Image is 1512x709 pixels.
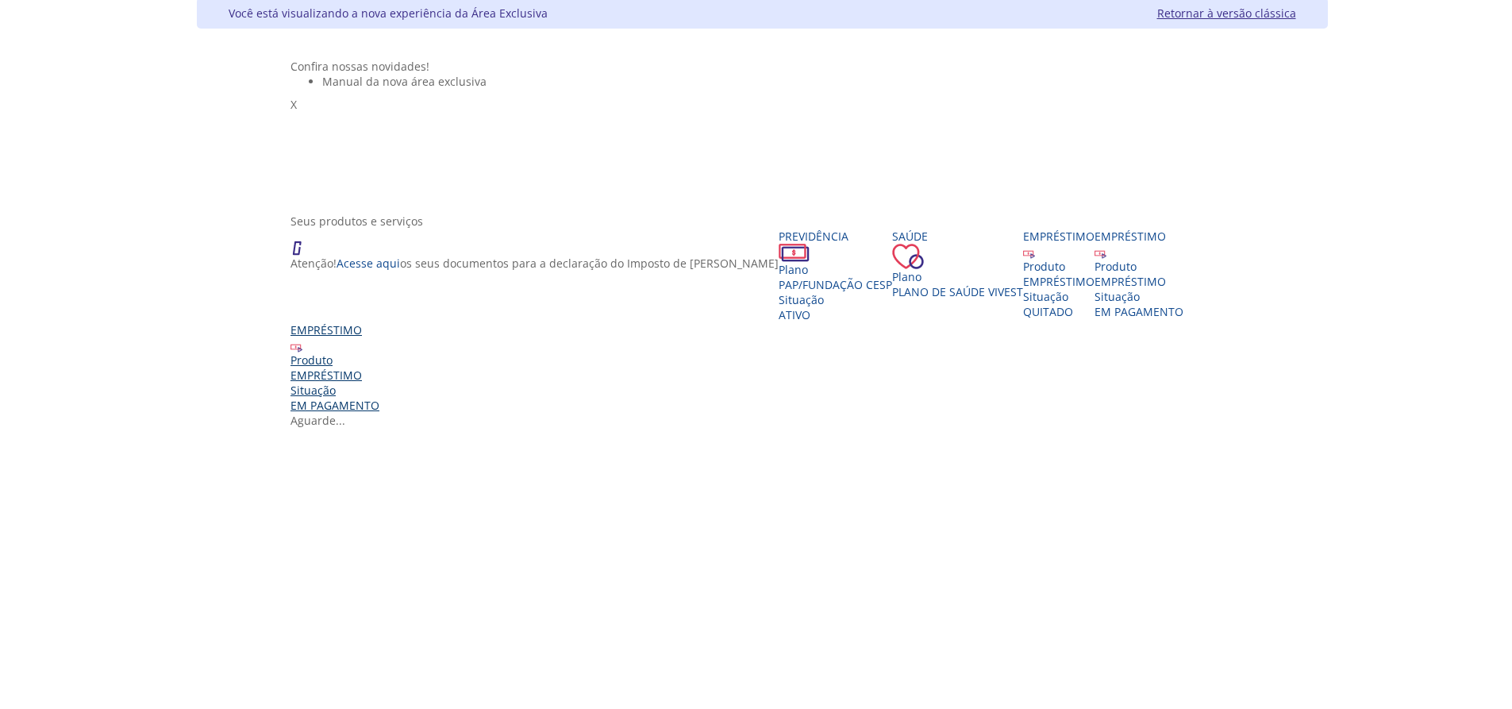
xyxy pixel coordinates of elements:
a: Empréstimo Produto EMPRÉSTIMO Situação EM PAGAMENTO [1095,229,1183,319]
div: Plano [779,262,892,277]
a: Retornar à versão clássica [1157,6,1296,21]
p: Atenção! os seus documentos para a declaração do Imposto de [PERSON_NAME] [290,256,779,271]
div: Empréstimo [290,322,379,337]
div: Você está visualizando a nova experiência da Área Exclusiva [229,6,548,21]
div: Seus produtos e serviços [290,214,1233,229]
div: EMPRÉSTIMO [1095,274,1183,289]
div: Aguarde... [290,413,1233,428]
div: Produto [1023,259,1095,274]
img: ico_dinheiro.png [779,244,810,262]
img: ico_emprestimo.svg [1095,247,1106,259]
a: Saúde PlanoPlano de Saúde VIVEST [892,229,1023,299]
div: Situação [779,292,892,307]
a: Previdência PlanoPAP/Fundação CESP SituaçãoAtivo [779,229,892,322]
div: Saúde [892,229,1023,244]
div: Empréstimo [1023,229,1095,244]
div: Empréstimo [1095,229,1183,244]
a: Acesse aqui [337,256,400,271]
span: EM PAGAMENTO [290,398,379,413]
span: Manual da nova área exclusiva [322,74,487,89]
span: QUITADO [1023,304,1073,319]
a: Empréstimo Produto EMPRÉSTIMO Situação EM PAGAMENTO [290,322,379,413]
span: PAP/Fundação CESP [779,277,892,292]
div: EMPRÉSTIMO [1023,274,1095,289]
img: ico_coracao.png [892,244,924,269]
div: Situação [1023,289,1095,304]
div: Produto [290,353,379,368]
div: Previdência [779,229,892,244]
img: ico_emprestimo.svg [1023,247,1035,259]
img: ico_atencao.png [290,229,317,256]
div: Plano [892,269,1023,284]
div: Confira nossas novidades! [290,59,1233,74]
img: ico_emprestimo.svg [290,341,302,353]
section: <span lang="pt-BR" dir="ltr">Visualizador do Conteúdo da Web</span> 1 [290,59,1233,198]
section: <span lang="en" dir="ltr">ProdutosCard</span> [290,214,1233,428]
span: Plano de Saúde VIVEST [892,284,1023,299]
div: Produto [1095,259,1183,274]
div: Situação [1095,289,1183,304]
div: EMPRÉSTIMO [290,368,379,383]
span: EM PAGAMENTO [1095,304,1183,319]
div: Situação [290,383,379,398]
span: X [290,97,297,112]
span: Ativo [779,307,810,322]
a: Empréstimo Produto EMPRÉSTIMO Situação QUITADO [1023,229,1095,319]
